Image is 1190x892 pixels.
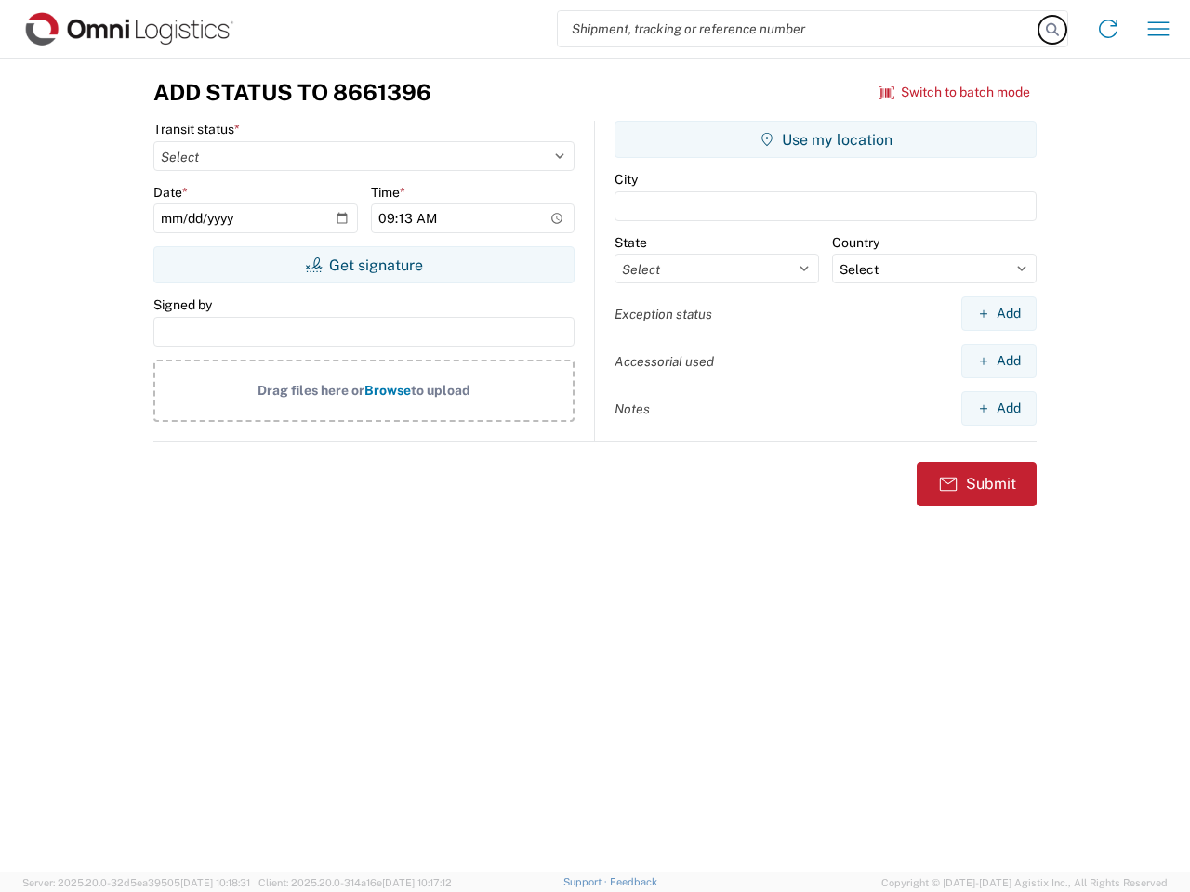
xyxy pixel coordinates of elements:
[153,79,431,106] h3: Add Status to 8661396
[615,234,647,251] label: State
[881,874,1168,891] span: Copyright © [DATE]-[DATE] Agistix Inc., All Rights Reserved
[615,353,714,370] label: Accessorial used
[879,77,1030,108] button: Switch to batch mode
[153,296,212,313] label: Signed by
[153,184,188,201] label: Date
[832,234,879,251] label: Country
[615,306,712,322] label: Exception status
[961,391,1037,426] button: Add
[615,171,638,188] label: City
[411,383,470,398] span: to upload
[22,877,250,888] span: Server: 2025.20.0-32d5ea39505
[258,877,452,888] span: Client: 2025.20.0-314a16e
[153,246,575,283] button: Get signature
[558,11,1039,46] input: Shipment, tracking or reference number
[610,876,657,887] a: Feedback
[153,121,240,138] label: Transit status
[364,383,411,398] span: Browse
[563,876,610,887] a: Support
[917,462,1037,506] button: Submit
[961,296,1037,331] button: Add
[258,383,364,398] span: Drag files here or
[382,877,452,888] span: [DATE] 10:17:12
[615,400,650,417] label: Notes
[961,344,1037,378] button: Add
[615,121,1037,158] button: Use my location
[371,184,405,201] label: Time
[180,877,250,888] span: [DATE] 10:18:31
